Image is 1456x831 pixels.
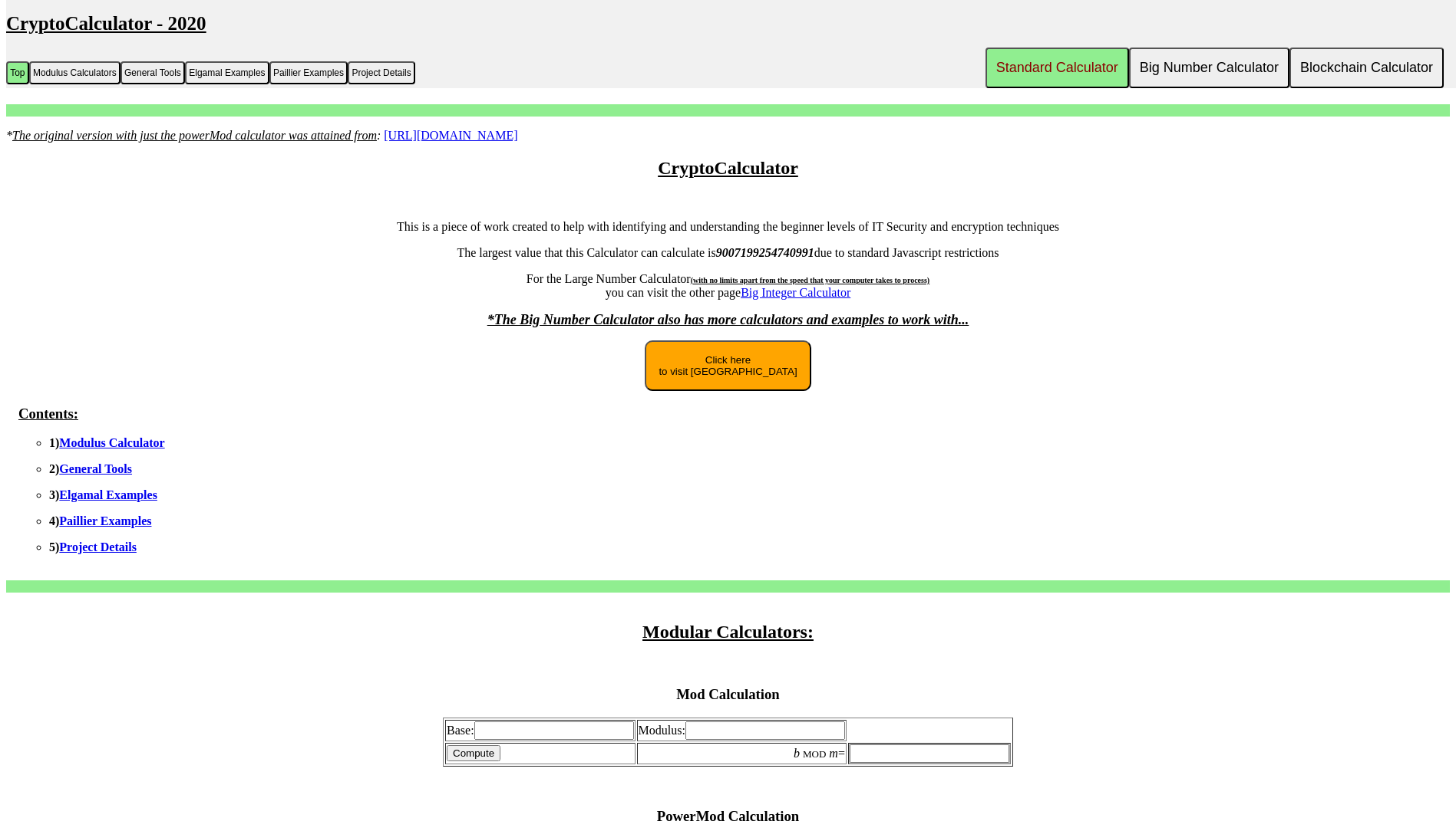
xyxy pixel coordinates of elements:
[1289,48,1444,88] button: Blockchain Calculator
[49,436,165,449] b: 1)
[685,721,845,740] input: Modulus:
[716,246,814,259] b: 9007199254740991
[6,272,1450,300] p: For the Large Number Calculator you can visit the other page
[59,540,137,553] a: Project Details
[269,61,348,84] button: Paillier Examples
[6,246,1450,260] p: The largest value that this Calculator can calculate is due to standard Javascript restrictions
[829,747,838,760] i: m
[794,747,800,760] i: b
[474,721,634,740] input: Base:
[639,724,845,737] label: Modulus:
[986,48,1129,88] button: Standard Calculator
[59,514,151,527] a: Paillier Examples
[59,488,157,501] a: Elgamal Examples
[794,747,845,760] label: =
[447,745,500,761] input: Compute
[121,61,185,84] button: General Tools
[645,340,811,391] button: Click hereto visit [GEOGRAPHIC_DATA]
[447,724,634,737] label: Base:
[18,406,78,422] u: Contents:
[1129,48,1289,88] button: Big Number Calculator
[49,540,137,553] b: 5)
[49,462,132,475] b: 2)
[12,129,377,142] u: The original version with just the powerMod calculator was attained from
[803,748,826,760] font: MOD
[59,436,164,449] a: Modulus Calculator
[487,312,969,327] font: *The Big Number Calculator also has more calculators and examples to work with...
[658,158,798,178] u: CryptoCalculator
[691,276,929,284] span: (with no limits apart from the speed that your computer takes to process)
[6,13,206,34] u: CryptoCalculator - 2020
[29,61,121,84] button: Modulus Calculators
[49,488,157,501] b: 3)
[348,61,415,84] button: Project Details
[49,514,151,527] b: 4)
[741,286,850,299] a: Big Integer Calculator
[384,129,517,142] a: [URL][DOMAIN_NAME]
[642,622,814,642] u: Modular Calculators:
[185,61,269,84] button: Elgamal Examples
[6,686,1450,703] h3: Mod Calculation
[6,808,1450,825] h3: PowerMod Calculation
[6,220,1450,234] p: This is a piece of work created to help with identifying and understanding the beginner levels of...
[59,462,132,475] a: General Tools
[6,61,29,84] button: Top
